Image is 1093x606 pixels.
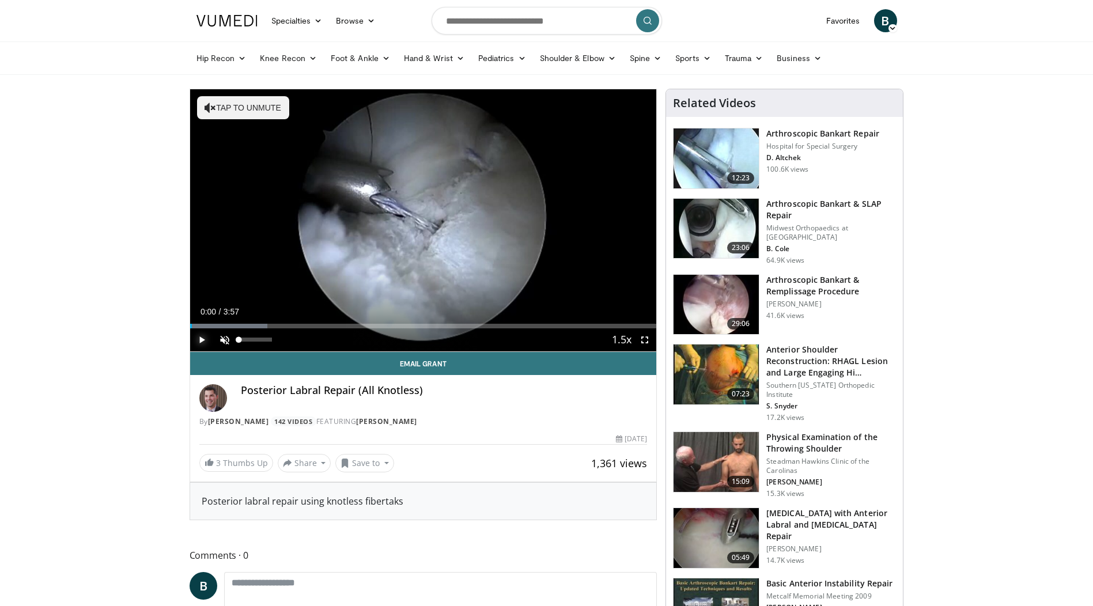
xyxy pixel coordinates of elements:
a: Pediatrics [471,47,533,70]
img: Avatar [199,384,227,412]
div: Progress Bar [190,324,657,328]
button: Unmute [213,328,236,351]
span: 3:57 [224,307,239,316]
p: Midwest Orthopaedics at [GEOGRAPHIC_DATA] [766,224,896,242]
button: Play [190,328,213,351]
img: 10312_3.png.150x105_q85_crop-smart_upscale.jpg [674,508,759,568]
a: Sports [668,47,718,70]
a: [PERSON_NAME] [356,416,417,426]
a: Hip Recon [190,47,254,70]
h3: Arthroscopic Bankart & Remplissage Procedure [766,274,896,297]
p: Metcalf Memorial Meeting 2009 [766,592,892,601]
h3: [MEDICAL_DATA] with Anterior Labral and [MEDICAL_DATA] Repair [766,507,896,542]
span: / [219,307,221,316]
a: 12:23 Arthroscopic Bankart Repair Hospital for Special Surgery D. Altchek 100.6K views [673,128,896,189]
a: Specialties [264,9,330,32]
a: 29:06 Arthroscopic Bankart & Remplissage Procedure [PERSON_NAME] 41.6K views [673,274,896,335]
span: 12:23 [727,172,755,184]
p: 15.3K views [766,489,804,498]
button: Tap to unmute [197,96,289,119]
p: 17.2K views [766,413,804,422]
div: Posterior labral repair using knotless fibertaks [202,494,645,508]
p: B. Cole [766,244,896,253]
img: VuMedi Logo [196,15,258,26]
h4: Posterior Labral Repair (All Knotless) [241,384,648,397]
span: 1,361 views [591,456,647,470]
img: cole_0_3.png.150x105_q85_crop-smart_upscale.jpg [674,199,759,259]
p: S. Snyder [766,402,896,411]
a: Shoulder & Elbow [533,47,623,70]
button: Playback Rate [610,328,633,351]
p: Hospital for Special Surgery [766,142,879,151]
a: [PERSON_NAME] [208,416,269,426]
img: 304394_0001_1.png.150x105_q85_crop-smart_upscale.jpg [674,432,759,492]
button: Fullscreen [633,328,656,351]
h3: Physical Examination of the Throwing Shoulder [766,431,896,454]
p: 14.7K views [766,556,804,565]
img: 10039_3.png.150x105_q85_crop-smart_upscale.jpg [674,128,759,188]
h3: Arthroscopic Bankart Repair [766,128,879,139]
a: Business [770,47,829,70]
p: Southern [US_STATE] Orthopedic Institute [766,381,896,399]
a: B [874,9,897,32]
span: 0:00 [201,307,216,316]
a: 3 Thumbs Up [199,454,273,472]
a: Spine [623,47,668,70]
input: Search topics, interventions [432,7,662,35]
a: Trauma [718,47,770,70]
div: [DATE] [616,434,647,444]
p: [PERSON_NAME] [766,544,896,554]
a: B [190,572,217,600]
a: Knee Recon [253,47,324,70]
a: Email Grant [190,352,657,375]
button: Save to [335,454,394,472]
a: Favorites [819,9,867,32]
img: wolf_3.png.150x105_q85_crop-smart_upscale.jpg [674,275,759,335]
span: 29:06 [727,318,755,329]
a: 23:06 Arthroscopic Bankart & SLAP Repair Midwest Orthopaedics at [GEOGRAPHIC_DATA] B. Cole 64.9K ... [673,198,896,265]
a: 142 Videos [271,416,316,426]
p: Steadman Hawkins Clinic of the Carolinas [766,457,896,475]
span: Comments 0 [190,548,657,563]
span: 07:23 [727,388,755,400]
a: Foot & Ankle [324,47,397,70]
button: Share [278,454,331,472]
a: 05:49 [MEDICAL_DATA] with Anterior Labral and [MEDICAL_DATA] Repair [PERSON_NAME] 14.7K views [673,507,896,569]
p: 64.9K views [766,256,804,265]
h3: Basic Anterior Instability Repair [766,578,892,589]
div: By FEATURING [199,416,648,427]
video-js: Video Player [190,89,657,352]
img: eolv1L8ZdYrFVOcH4xMDoxOjBrO-I4W8.150x105_q85_crop-smart_upscale.jpg [674,344,759,404]
span: 23:06 [727,242,755,253]
h4: Related Videos [673,96,756,110]
span: 05:49 [727,552,755,563]
p: [PERSON_NAME] [766,478,896,487]
h3: Arthroscopic Bankart & SLAP Repair [766,198,896,221]
span: 3 [216,457,221,468]
p: D. Altchek [766,153,879,162]
a: Browse [329,9,382,32]
h3: Anterior Shoulder Reconstruction: RHAGL Lesion and Large Engaging Hi… [766,344,896,378]
p: [PERSON_NAME] [766,300,896,309]
a: 15:09 Physical Examination of the Throwing Shoulder Steadman Hawkins Clinic of the Carolinas [PER... [673,431,896,498]
a: Hand & Wrist [397,47,471,70]
p: 100.6K views [766,165,808,174]
div: Volume Level [239,338,272,342]
span: 15:09 [727,476,755,487]
p: 41.6K views [766,311,804,320]
a: 07:23 Anterior Shoulder Reconstruction: RHAGL Lesion and Large Engaging Hi… Southern [US_STATE] O... [673,344,896,422]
